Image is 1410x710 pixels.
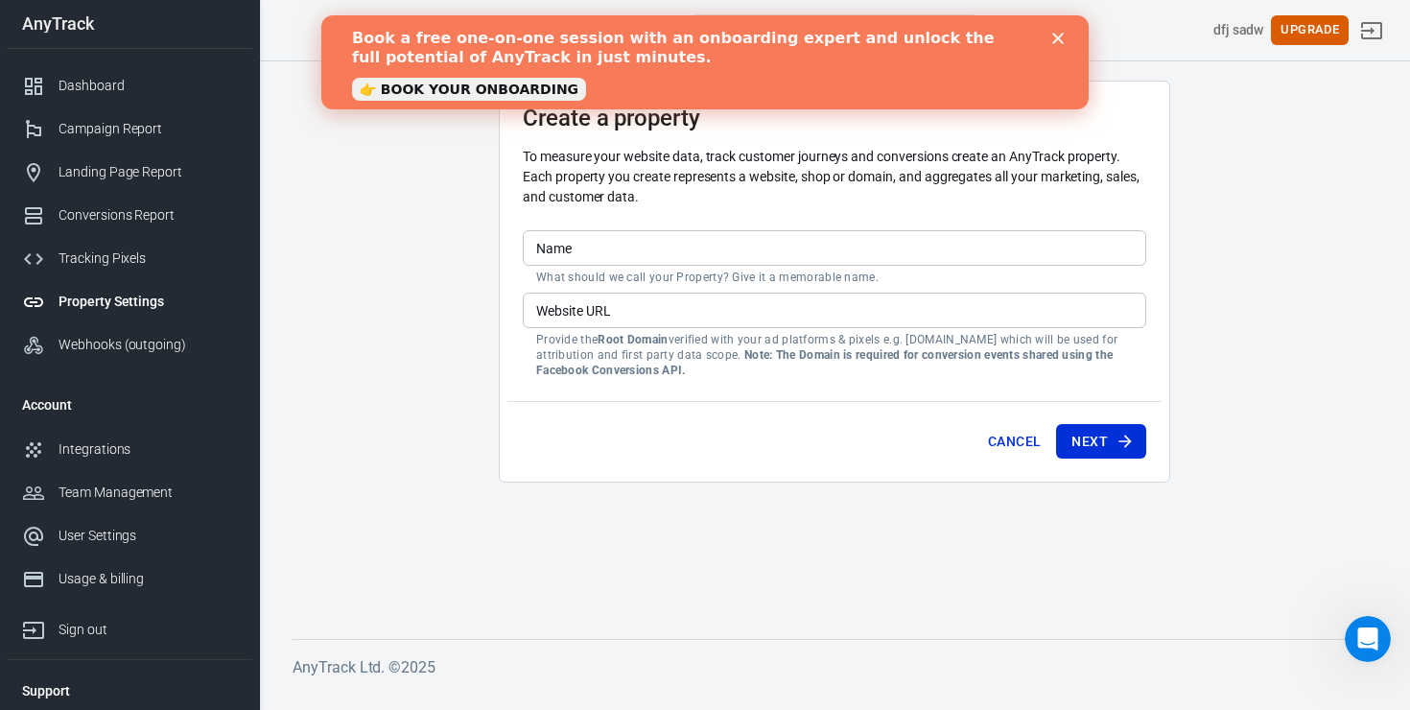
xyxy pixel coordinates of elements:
div: Close [731,17,750,29]
div: Webhooks (outgoing) [59,335,237,355]
a: Property Settings [7,280,252,323]
div: Integrations [59,439,237,460]
a: User Settings [7,514,252,557]
a: Team Management [7,471,252,514]
div: Landing Page Report [59,162,237,182]
h6: AnyTrack Ltd. © 2025 [293,655,1376,679]
strong: Note: The Domain is required for conversion events shared using the Facebook Conversions API. [536,348,1113,377]
iframe: Intercom live chat [1345,616,1391,662]
button: Next [1056,424,1146,460]
div: AnyTrack [7,15,252,33]
div: Conversions Report [59,205,237,225]
div: Dashboard [59,76,237,96]
p: What should we call your Property? Give it a memorable name. [536,270,1133,285]
a: Usage & billing [7,557,252,601]
a: Sign out [1349,8,1395,54]
a: Tracking Pixels [7,237,252,280]
div: Team Management [59,483,237,503]
button: Upgrade [1271,15,1349,45]
a: Campaign Report [7,107,252,151]
a: Dashboard [7,64,252,107]
a: Landing Page Report [7,151,252,194]
button: Find anything...⌘ + K [691,14,978,47]
h3: Create a property [523,105,1146,131]
a: Sign out [7,601,252,651]
a: Webhooks (outgoing) [7,323,252,367]
p: Provide the verified with your ad platforms & pixels e.g. [DOMAIN_NAME] which will be used for at... [536,332,1133,378]
p: To measure your website data, track customer journeys and conversions create an AnyTrack property... [523,147,1146,207]
strong: Root Domain [598,333,668,346]
li: Account [7,382,252,428]
iframe: Intercom live chat banner [321,15,1089,109]
input: example.com [523,293,1146,328]
a: Conversions Report [7,194,252,237]
div: User Settings [59,526,237,546]
button: Cancel [980,424,1048,460]
div: Property Settings [59,292,237,312]
div: Tracking Pixels [59,248,237,269]
div: Account id: D4yFfzTV [1213,20,1264,40]
a: Integrations [7,428,252,471]
input: Your Website Name [523,230,1146,266]
div: Usage & billing [59,569,237,589]
div: Sign out [59,620,237,640]
div: Campaign Report [59,119,237,139]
